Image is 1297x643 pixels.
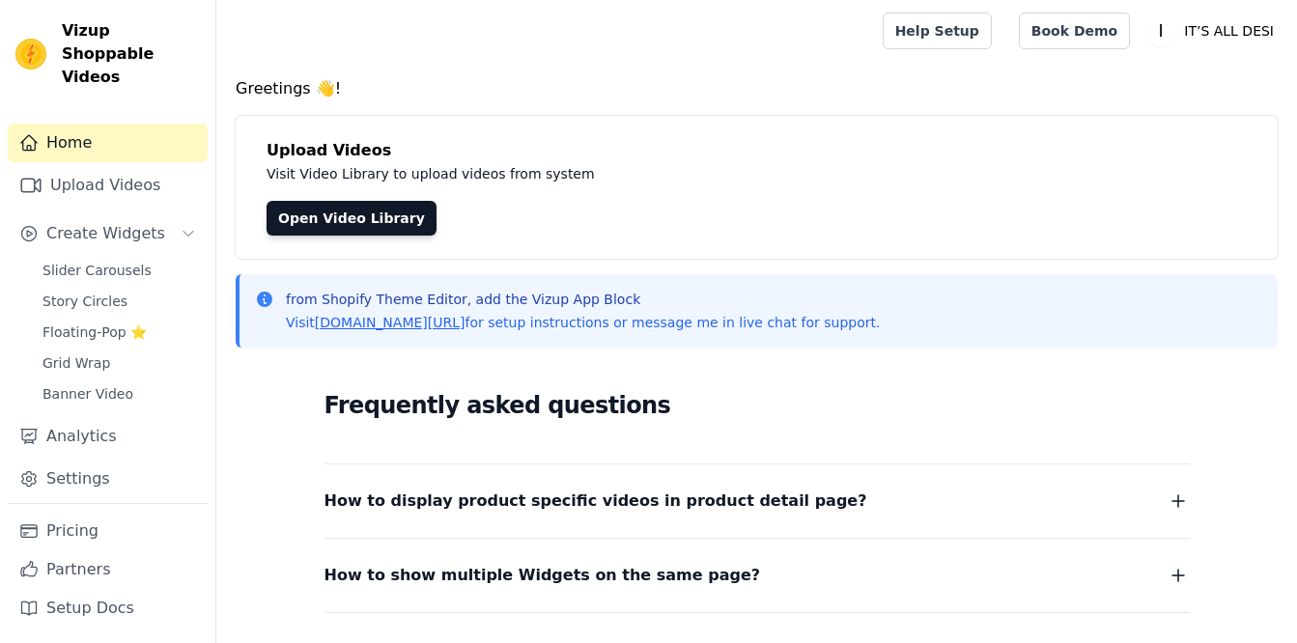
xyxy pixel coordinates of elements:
[8,417,208,456] a: Analytics
[883,13,992,49] a: Help Setup
[62,19,200,89] span: Vizup Shoppable Videos
[42,322,147,342] span: Floating-Pop ⭐
[31,257,208,284] a: Slider Carousels
[31,288,208,315] a: Story Circles
[267,139,1247,162] h4: Upload Videos
[324,488,1190,515] button: How to display product specific videos in product detail page?
[1019,13,1130,49] a: Book Demo
[42,384,133,404] span: Banner Video
[324,562,1190,589] button: How to show multiple Widgets on the same page?
[8,460,208,498] a: Settings
[31,349,208,377] a: Grid Wrap
[267,201,437,236] a: Open Video Library
[8,124,208,162] a: Home
[324,488,867,515] span: How to display product specific videos in product detail page?
[8,589,208,628] a: Setup Docs
[42,353,110,373] span: Grid Wrap
[324,386,1190,425] h2: Frequently asked questions
[286,290,880,309] p: from Shopify Theme Editor, add the Vizup App Block
[1159,21,1164,41] text: I
[8,214,208,253] button: Create Widgets
[46,222,165,245] span: Create Widgets
[42,261,152,280] span: Slider Carousels
[31,380,208,407] a: Banner Video
[8,550,208,589] a: Partners
[315,315,465,330] a: [DOMAIN_NAME][URL]
[42,292,127,311] span: Story Circles
[286,313,880,332] p: Visit for setup instructions or message me in live chat for support.
[1145,14,1282,48] button: I IT’S ALL DESI
[236,77,1278,100] h4: Greetings 👋!
[31,319,208,346] a: Floating-Pop ⭐
[8,166,208,205] a: Upload Videos
[15,39,46,70] img: Vizup
[324,562,761,589] span: How to show multiple Widgets on the same page?
[1176,14,1282,48] p: IT’S ALL DESI
[8,512,208,550] a: Pricing
[267,162,1132,185] p: Visit Video Library to upload videos from system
